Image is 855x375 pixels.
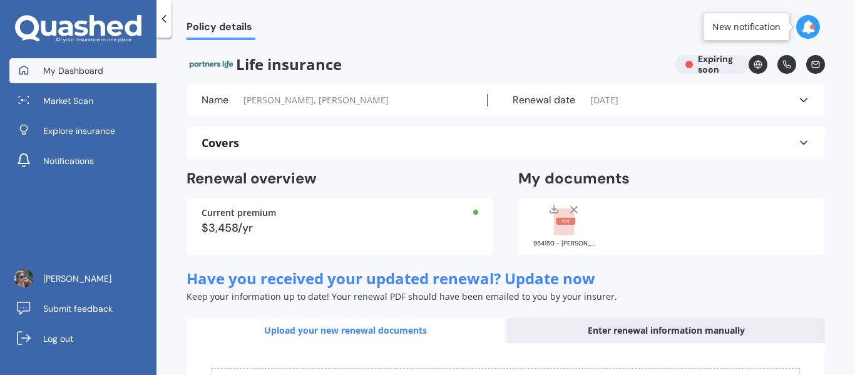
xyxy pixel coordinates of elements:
div: $3,458/yr [202,222,478,234]
div: 954150 - Petersen.pdf [533,240,596,247]
span: [PERSON_NAME] [43,272,111,285]
a: Explore insurance [9,118,156,143]
label: Name [202,94,228,106]
span: Notifications [43,155,94,167]
a: Log out [9,326,156,351]
span: Log out [43,332,73,345]
span: [DATE] [590,94,618,106]
a: [PERSON_NAME] [9,266,156,291]
img: PartnerLife.png [187,55,236,74]
h2: My documents [518,169,630,188]
label: Renewal date [513,94,575,106]
a: Notifications [9,148,156,173]
div: Upload your new renewal documents [187,318,504,343]
div: Current premium [202,208,478,217]
span: [PERSON_NAME], [PERSON_NAME] [243,94,389,106]
img: 326772d606b20c2f13dfa621015bbba2 [14,269,33,287]
span: Keep your information up to date! Your renewal PDF should have been emailed to you by your insurer. [187,290,617,302]
a: Market Scan [9,88,156,113]
span: Life insurance [187,55,665,74]
span: Explore insurance [43,125,115,137]
span: My Dashboard [43,64,103,77]
a: Submit feedback [9,296,156,321]
h2: Renewal overview [187,169,493,188]
span: Policy details [187,21,255,38]
span: Have you received your updated renewal? Update now [187,268,595,289]
span: Submit feedback [43,302,113,315]
div: Covers [202,136,810,149]
div: New notification [712,21,781,33]
span: Market Scan [43,95,93,107]
div: Enter renewal information manually [507,318,825,343]
a: My Dashboard [9,58,156,83]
